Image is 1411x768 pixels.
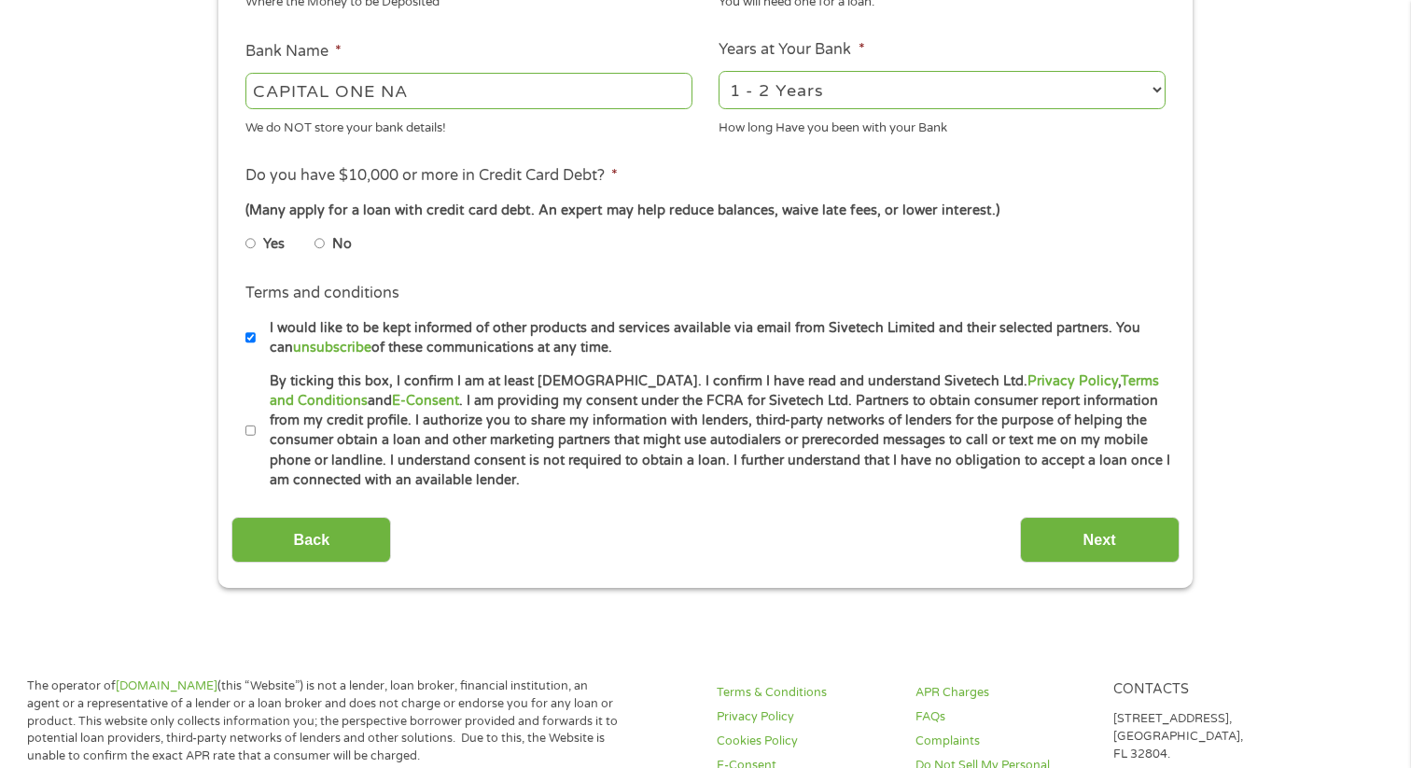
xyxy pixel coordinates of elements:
[717,733,892,750] a: Cookies Policy
[915,708,1091,726] a: FAQs
[245,166,618,186] label: Do you have $10,000 or more in Credit Card Debt?
[1020,517,1180,563] input: Next
[915,733,1091,750] a: Complaints
[1027,373,1118,389] a: Privacy Policy
[231,517,391,563] input: Back
[256,371,1171,491] label: By ticking this box, I confirm I am at least [DEMOGRAPHIC_DATA]. I confirm I have read and unders...
[263,234,285,255] label: Yes
[915,684,1091,702] a: APR Charges
[719,112,1166,137] div: How long Have you been with your Bank
[392,393,459,409] a: E-Consent
[293,340,371,356] a: unsubscribe
[256,318,1171,358] label: I would like to be kept informed of other products and services available via email from Sivetech...
[245,112,692,137] div: We do NOT store your bank details!
[1113,681,1289,699] h4: Contacts
[717,684,892,702] a: Terms & Conditions
[245,42,342,62] label: Bank Name
[1113,710,1289,763] p: [STREET_ADDRESS], [GEOGRAPHIC_DATA], FL 32804.
[116,678,217,693] a: [DOMAIN_NAME]
[245,284,399,303] label: Terms and conditions
[719,40,864,60] label: Years at Your Bank
[245,201,1166,221] div: (Many apply for a loan with credit card debt. An expert may help reduce balances, waive late fees...
[270,373,1159,409] a: Terms and Conditions
[332,234,352,255] label: No
[27,677,622,765] p: The operator of (this “Website”) is not a lender, loan broker, financial institution, an agent or...
[717,708,892,726] a: Privacy Policy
